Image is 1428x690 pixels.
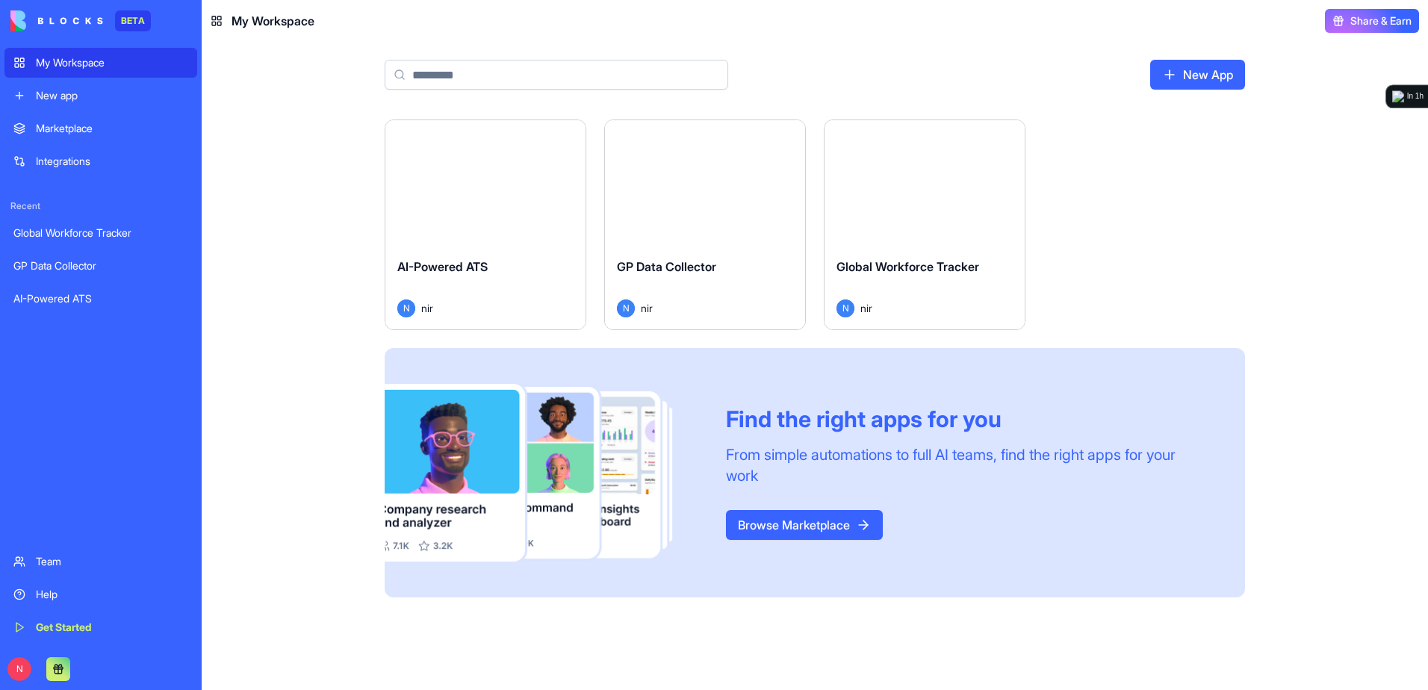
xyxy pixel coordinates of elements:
img: Frame_181_egmpey.png [385,384,702,562]
a: Global Workforce TrackerNnir [824,119,1025,330]
div: Global Workforce Tracker [13,226,188,240]
a: Get Started [4,612,197,642]
span: N [7,657,31,681]
a: Help [4,579,197,609]
span: nir [421,300,433,316]
a: AI-Powered ATSNnir [385,119,586,330]
a: My Workspace [4,48,197,78]
span: N [397,299,415,317]
div: Get Started [36,620,188,635]
div: BETA [115,10,151,31]
img: logo [10,10,103,31]
span: nir [860,300,872,316]
div: From simple automations to full AI teams, find the right apps for your work [726,444,1209,486]
div: Team [36,554,188,569]
button: Share & Earn [1325,9,1419,33]
div: Help [36,587,188,602]
a: AI-Powered ATS [4,284,197,314]
span: Global Workforce Tracker [836,259,979,274]
div: New app [36,88,188,103]
span: N [617,299,635,317]
span: nir [641,300,653,316]
span: Share & Earn [1350,13,1412,28]
span: N [836,299,854,317]
a: GP Data Collector [4,251,197,281]
div: AI-Powered ATS [13,291,188,306]
a: GP Data CollectorNnir [604,119,806,330]
img: logo [1392,90,1404,102]
a: New app [4,81,197,111]
span: GP Data Collector [617,259,716,274]
div: In 1h [1407,90,1424,102]
div: My Workspace [36,55,188,70]
a: Browse Marketplace [726,510,883,540]
a: Integrations [4,146,197,176]
span: AI-Powered ATS [397,259,488,274]
a: New App [1150,60,1245,90]
span: Recent [4,200,197,212]
span: My Workspace [232,12,314,30]
a: Team [4,547,197,576]
div: Integrations [36,154,188,169]
div: GP Data Collector [13,258,188,273]
div: Marketplace [36,121,188,136]
div: Find the right apps for you [726,405,1209,432]
a: BETA [10,10,151,31]
a: Marketplace [4,114,197,143]
a: Global Workforce Tracker [4,218,197,248]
